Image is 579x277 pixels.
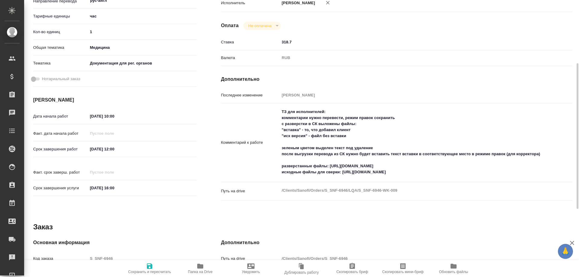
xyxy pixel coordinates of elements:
[128,270,171,274] span: Сохранить и пересчитать
[221,92,280,98] p: Последнее изменение
[221,55,280,61] p: Валюта
[33,169,88,175] p: Факт. срок заверш. работ
[33,131,88,137] p: Факт. дата начала работ
[33,29,88,35] p: Кол-во единиц
[280,53,543,63] div: RUB
[221,239,572,246] h4: Дополнительно
[88,184,141,192] input: ✎ Введи что-нибудь
[33,239,197,246] h4: Основная информация
[382,270,423,274] span: Скопировать мини-бриф
[33,13,88,19] p: Тарифные единицы
[246,23,273,28] button: Не оплачена
[242,270,260,274] span: Уведомить
[226,260,276,277] button: Уведомить
[560,245,571,258] span: 🙏
[33,113,88,119] p: Дата начала работ
[33,185,88,191] p: Срок завершения услуги
[88,168,141,177] input: Пустое поле
[188,270,213,274] span: Папка на Drive
[221,39,280,45] p: Ставка
[284,270,319,275] span: Дублировать работу
[33,222,53,232] h2: Заказ
[276,260,327,277] button: Дублировать работу
[221,188,280,194] p: Путь на drive
[42,76,80,82] span: Нотариальный заказ
[327,260,378,277] button: Скопировать бриф
[88,129,141,138] input: Пустое поле
[88,254,197,263] input: Пустое поле
[88,145,141,153] input: ✎ Введи что-нибудь
[221,76,572,83] h4: Дополнительно
[280,91,543,99] input: Пустое поле
[221,22,239,29] h4: Оплата
[33,45,88,51] p: Общая тематика
[88,58,197,68] div: Документация для рег. органов
[175,260,226,277] button: Папка на Drive
[558,244,573,259] button: 🙏
[88,11,197,21] div: час
[280,107,543,177] textarea: ТЗ для исполнителей: комментарии нужно перевести, режим правок сохранить с разверстки в СК выложе...
[221,256,280,262] p: Путь на drive
[280,185,543,196] textarea: /Clients/Sanofi/Orders/S_SNF-6946/LQA/S_SNF-6946-WK-009
[428,260,479,277] button: Обновить файлы
[88,27,197,36] input: ✎ Введи что-нибудь
[88,112,141,121] input: ✎ Введи что-нибудь
[280,254,543,263] input: Пустое поле
[33,146,88,152] p: Срок завершения работ
[33,96,197,104] h4: [PERSON_NAME]
[33,256,88,262] p: Код заказа
[33,60,88,66] p: Тематика
[243,22,280,30] div: Не оплачена
[336,270,368,274] span: Скопировать бриф
[124,260,175,277] button: Сохранить и пересчитать
[280,38,543,46] input: ✎ Введи что-нибудь
[221,140,280,146] p: Комментарий к работе
[378,260,428,277] button: Скопировать мини-бриф
[439,270,468,274] span: Обновить файлы
[88,42,197,53] div: Медицина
